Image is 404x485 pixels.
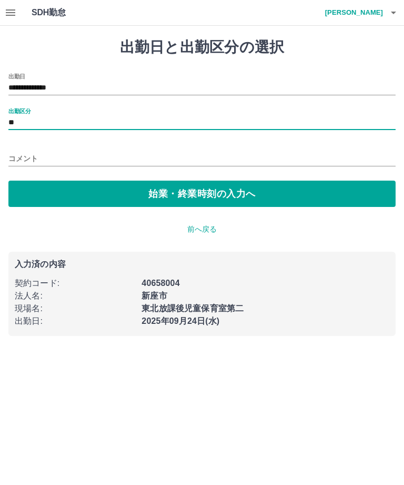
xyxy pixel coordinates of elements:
b: 2025年09月24日(水) [142,316,219,325]
b: 東北放課後児童保育室第二 [142,304,244,313]
p: 出勤日 : [15,315,135,328]
button: 始業・終業時刻の入力へ [8,181,396,207]
b: 新座市 [142,291,167,300]
p: 前へ戻る [8,224,396,235]
h1: 出勤日と出勤区分の選択 [8,38,396,56]
p: 契約コード : [15,277,135,290]
p: 現場名 : [15,302,135,315]
p: 法人名 : [15,290,135,302]
p: 入力済の内容 [15,260,389,269]
b: 40658004 [142,279,179,288]
label: 出勤日 [8,72,25,80]
label: 出勤区分 [8,107,31,115]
